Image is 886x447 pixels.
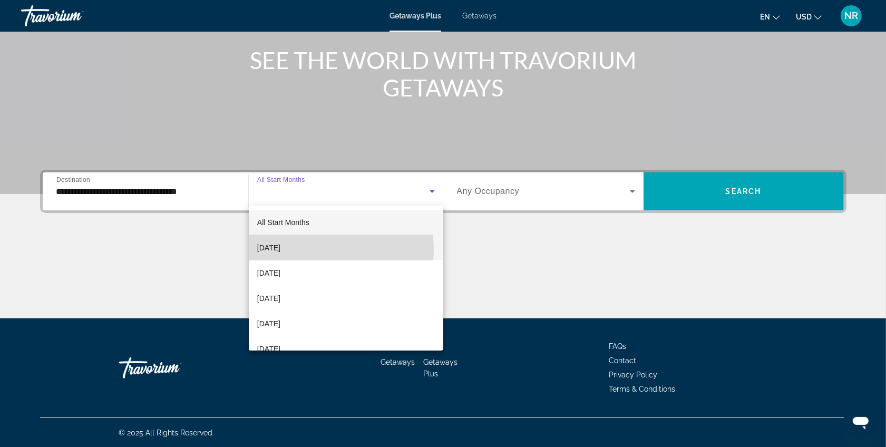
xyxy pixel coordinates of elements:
span: All Start Months [257,218,309,227]
span: [DATE] [257,317,280,330]
iframe: Button to launch messaging window [844,405,878,439]
span: [DATE] [257,241,280,254]
span: [DATE] [257,267,280,279]
span: [DATE] [257,292,280,305]
span: [DATE] [257,343,280,355]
